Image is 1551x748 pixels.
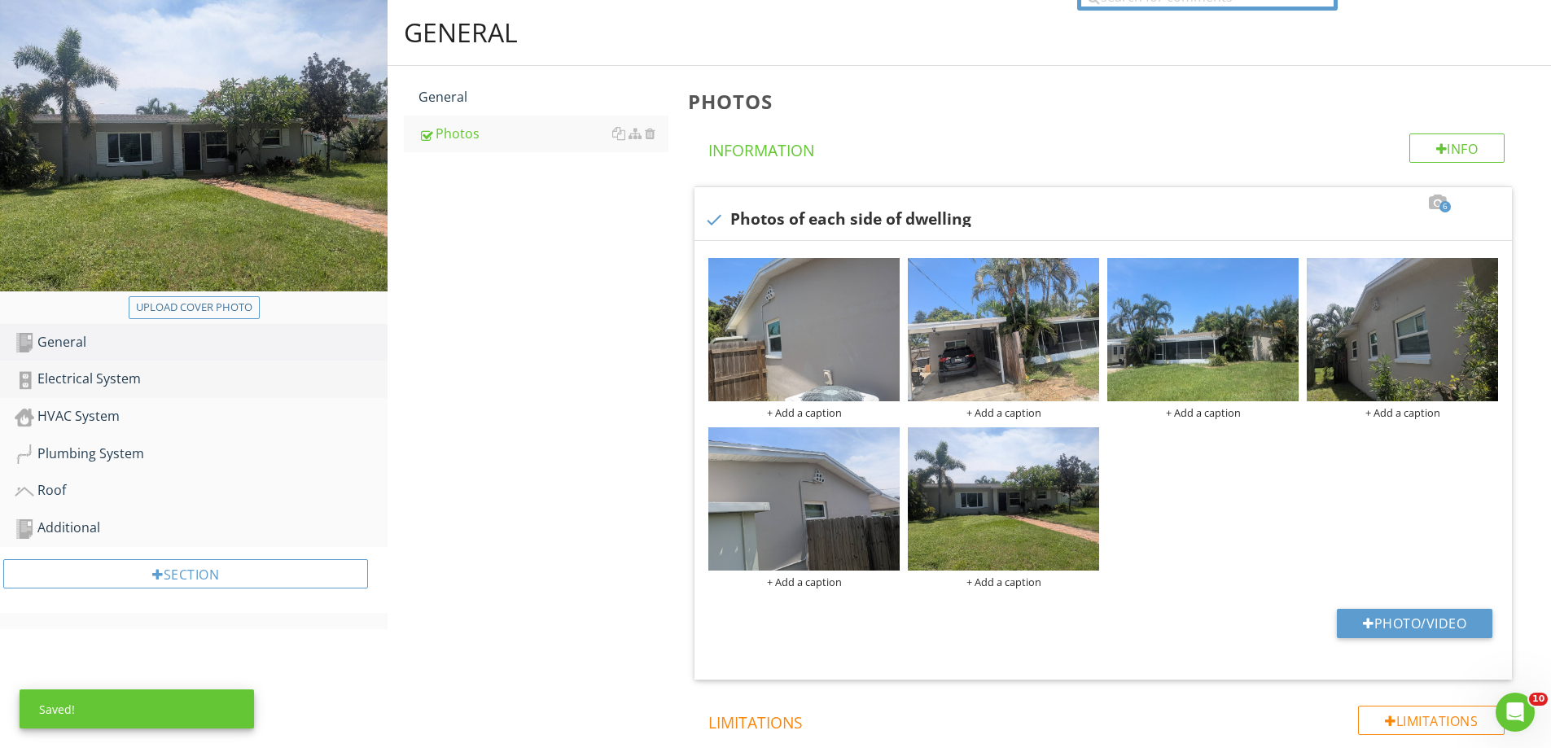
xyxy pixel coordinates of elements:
div: Section [3,559,368,588]
div: Photos [418,124,668,143]
div: Additional [15,518,388,539]
img: photo.jpg [1307,258,1498,401]
div: Saved! [20,689,254,728]
iframe: Intercom live chat [1496,693,1535,732]
div: + Add a caption [908,406,1099,419]
h4: Limitations [708,706,1505,733]
img: photo.jpg [908,427,1099,571]
div: General [418,87,668,107]
div: Roof [15,480,388,501]
img: photo.jpg [708,258,900,401]
div: + Add a caption [1107,406,1299,419]
div: Limitations [1358,706,1505,735]
div: Upload cover photo [136,300,252,316]
button: Photo/Video [1337,609,1492,638]
span: 10 [1529,693,1548,706]
div: General [15,332,388,353]
div: Plumbing System [15,444,388,465]
img: photo.jpg [1107,258,1299,401]
button: Upload cover photo [129,296,260,319]
img: photo.jpg [708,427,900,571]
div: + Add a caption [708,406,900,419]
div: HVAC System [15,406,388,427]
h3: Photos [688,90,1525,112]
div: Info [1409,133,1505,163]
div: General [404,16,518,49]
div: + Add a caption [1307,406,1498,419]
span: 6 [1439,201,1451,212]
div: + Add a caption [908,575,1099,588]
div: + Add a caption [708,575,900,588]
img: photo.jpg [908,258,1099,401]
div: Electrical System [15,369,388,390]
h4: Information [708,133,1505,161]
